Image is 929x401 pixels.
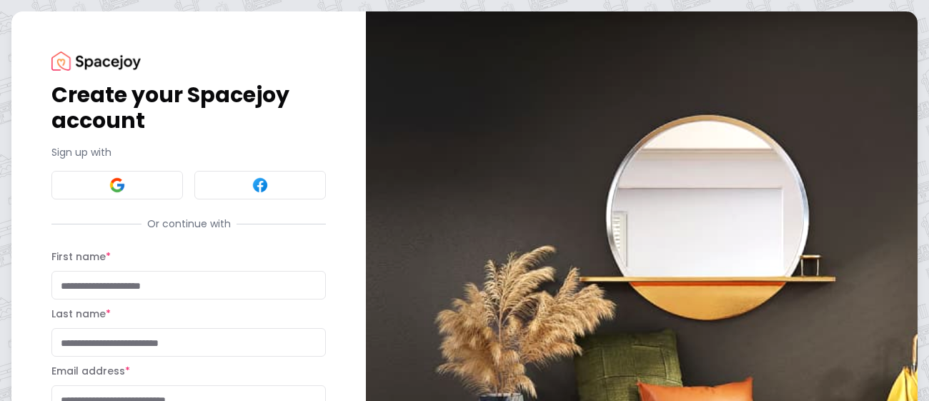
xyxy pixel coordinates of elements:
img: Google signin [109,177,126,194]
h1: Create your Spacejoy account [51,82,326,134]
label: Email address [51,364,130,378]
img: Facebook signin [252,177,269,194]
p: Sign up with [51,145,326,159]
label: First name [51,249,111,264]
img: Spacejoy Logo [51,51,141,71]
label: Last name [51,307,111,321]
span: Or continue with [141,217,237,231]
